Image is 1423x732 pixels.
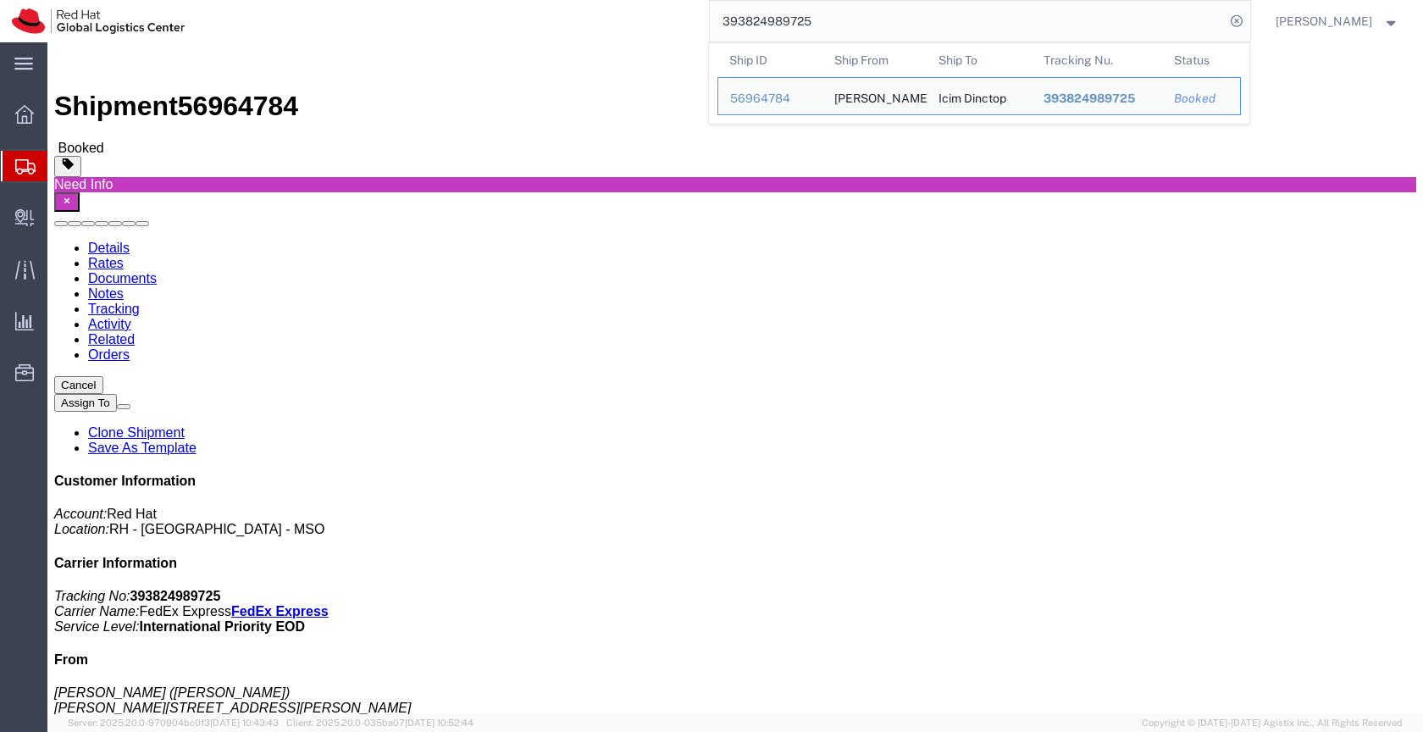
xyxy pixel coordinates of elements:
[710,1,1225,42] input: Search for shipment number, reference number
[833,78,915,114] div: Aneta Novotna
[717,43,1249,124] table: Search Results
[1043,91,1134,105] span: 393824989725
[68,718,279,728] span: Server: 2025.20.0-970904bc0f3
[47,42,1423,714] iframe: FS Legacy Container
[1162,43,1241,77] th: Status
[286,718,473,728] span: Client: 2025.20.0-035ba07
[12,8,185,34] img: logo
[210,718,279,728] span: [DATE] 10:43:43
[1275,11,1400,31] button: [PERSON_NAME]
[405,718,473,728] span: [DATE] 10:52:44
[730,90,811,108] div: 56964784
[939,78,1006,114] div: Icim Dinctop
[1174,90,1228,108] div: Booked
[822,43,927,77] th: Ship From
[1142,716,1403,730] span: Copyright © [DATE]-[DATE] Agistix Inc., All Rights Reserved
[1031,43,1162,77] th: Tracking Nu.
[927,43,1032,77] th: Ship To
[1276,12,1372,30] span: Sona Mala
[1043,90,1150,108] div: 393824989725
[717,43,822,77] th: Ship ID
